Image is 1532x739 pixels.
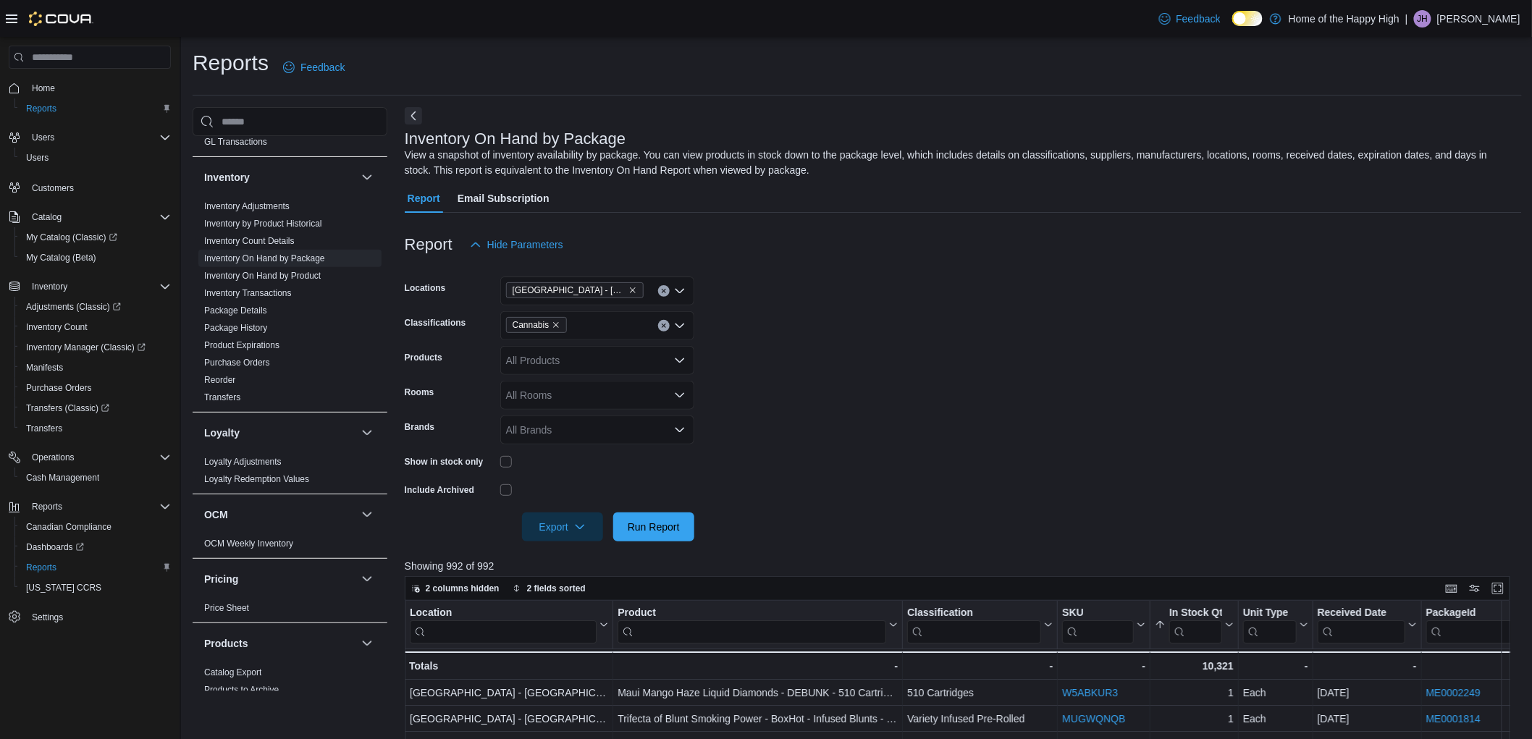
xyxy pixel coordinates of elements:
[1466,580,1483,597] button: Display options
[14,358,177,378] button: Manifests
[26,80,61,97] a: Home
[204,253,325,264] span: Inventory On Hand by Package
[193,48,269,77] h1: Reports
[358,506,376,523] button: OCM
[358,635,376,652] button: Products
[20,469,171,486] span: Cash Management
[26,342,146,353] span: Inventory Manager (Classic)
[507,580,592,597] button: 2 fields sorted
[1062,687,1118,698] a: W5ABKUR3
[277,53,350,82] a: Feedback
[20,318,93,336] a: Inventory Count
[20,400,171,417] span: Transfers (Classic)
[26,582,101,594] span: [US_STATE] CCRS
[1289,10,1400,28] p: Home of the Happy High
[613,512,694,541] button: Run Report
[1243,684,1308,701] div: Each
[628,520,680,534] span: Run Report
[1317,607,1416,643] button: Received Date
[204,426,355,440] button: Loyalty
[32,612,63,623] span: Settings
[658,285,670,297] button: Clear input
[204,358,270,368] a: Purchase Orders
[204,392,240,402] a: Transfers
[14,537,177,557] a: Dashboards
[1062,607,1134,643] div: SKU URL
[204,426,240,440] h3: Loyalty
[1062,607,1145,643] button: SKU
[204,305,267,316] a: Package Details
[674,355,686,366] button: Open list of options
[14,418,177,439] button: Transfers
[1062,713,1125,725] a: MUGWQNQB
[193,664,387,704] div: Products
[20,359,171,376] span: Manifests
[20,318,171,336] span: Inventory Count
[907,607,1053,643] button: Classification
[907,607,1041,620] div: Classification
[408,184,440,213] span: Report
[1155,607,1234,643] button: In Stock Qty
[204,457,282,467] a: Loyalty Adjustments
[29,12,93,26] img: Cova
[26,301,121,313] span: Adjustments (Classic)
[907,684,1053,701] div: 510 Cartridges
[204,218,322,229] span: Inventory by Product Historical
[1426,607,1525,620] div: PackageId
[405,352,442,363] label: Products
[204,200,290,212] span: Inventory Adjustments
[20,559,171,576] span: Reports
[32,83,55,94] span: Home
[513,318,550,332] span: Cannabis
[204,170,355,185] button: Inventory
[1317,607,1405,643] div: Received Date
[405,484,474,496] label: Include Archived
[204,572,355,586] button: Pricing
[1426,713,1481,725] a: ME0001814
[1062,607,1134,620] div: SKU
[204,288,292,298] a: Inventory Transactions
[20,559,62,576] a: Reports
[26,382,92,394] span: Purchase Orders
[204,538,293,549] span: OCM Weekly Inventory
[26,321,88,333] span: Inventory Count
[204,201,290,211] a: Inventory Adjustments
[26,498,171,515] span: Reports
[14,517,177,537] button: Canadian Compliance
[1153,4,1226,33] a: Feedback
[26,521,111,533] span: Canadian Compliance
[405,456,484,468] label: Show in stock only
[204,374,235,386] span: Reorder
[20,149,54,166] a: Users
[405,130,626,148] h3: Inventory On Hand by Package
[204,323,267,333] a: Package History
[1317,684,1416,701] div: [DATE]
[20,298,127,316] a: Adjustments (Classic)
[552,321,560,329] button: Remove Cannabis from selection in this group
[1177,12,1221,26] span: Feedback
[618,607,886,620] div: Product
[32,182,74,194] span: Customers
[26,79,171,97] span: Home
[204,235,295,247] span: Inventory Count Details
[506,282,644,298] span: Edmonton - Clareview - Fire & Flower
[26,129,171,146] span: Users
[26,178,171,196] span: Customers
[14,148,177,168] button: Users
[20,149,171,166] span: Users
[3,127,177,148] button: Users
[1232,26,1233,27] span: Dark Mode
[193,453,387,494] div: Loyalty
[26,498,68,515] button: Reports
[522,512,603,541] button: Export
[1169,607,1222,643] div: In Stock Qty
[204,287,292,299] span: Inventory Transactions
[14,337,177,358] a: Inventory Manager (Classic)
[1317,710,1416,727] div: [DATE]
[405,580,505,597] button: 2 columns hidden
[405,148,1515,178] div: View a snapshot of inventory availability by package. You can view products in stock down to the ...
[20,420,171,437] span: Transfers
[1169,607,1222,620] div: In Stock Qty
[674,320,686,332] button: Open list of options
